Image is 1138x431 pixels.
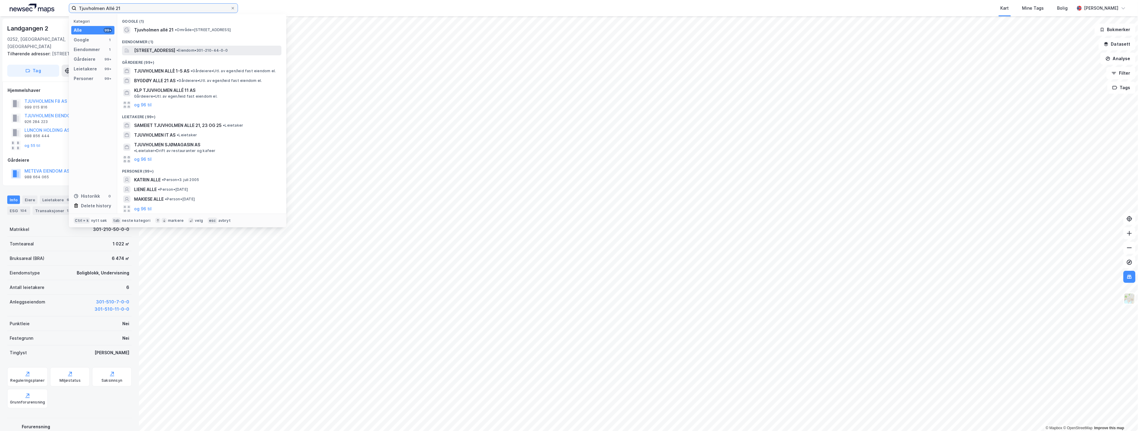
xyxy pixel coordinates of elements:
div: Nei [122,335,129,342]
div: velg [195,218,203,223]
span: Leietaker • Drift av restauranter og kafeer [134,148,215,153]
div: Tinglyst [10,349,27,356]
div: 99+ [104,66,112,71]
div: 99+ [104,28,112,33]
div: Nei [122,320,129,327]
span: • [134,148,136,153]
span: • [223,123,225,128]
div: Hjemmelshaver [8,87,131,94]
button: Filter [1107,67,1136,79]
div: Leietakere (99+) [117,110,286,121]
button: og 96 til [134,156,152,163]
button: og 96 til [134,101,152,109]
img: Z [1124,293,1135,304]
span: • [176,48,178,53]
div: 988 856 444 [24,134,50,138]
div: 0252, [GEOGRAPHIC_DATA], [GEOGRAPHIC_DATA] [7,36,85,50]
div: 104 [19,208,28,214]
span: TJUVHOLMEN ALLÈ 1-5 AS [134,67,189,75]
div: Leietakere [74,65,97,73]
a: Mapbox [1046,426,1062,430]
button: og 96 til [134,205,152,212]
div: [PERSON_NAME] [95,349,129,356]
span: Person • 3. juli 2005 [162,177,199,182]
span: • [158,187,160,192]
div: Personer (99+) [117,164,286,175]
span: • [165,197,167,201]
div: Reguleringsplaner [11,378,45,383]
span: SAMEIET TJUVHOLMEN ALLE 21, 23 OG 25 [134,122,222,129]
div: Forurensning [22,423,129,430]
span: Gårdeiere • Utl. av egen/leid fast eiendom el. [191,69,276,73]
div: Punktleie [10,320,30,327]
div: esc [208,218,217,224]
div: 6 [126,284,129,291]
span: LIENE ALLE [134,186,157,193]
span: Leietaker [177,133,197,138]
div: Gårdeiere (99+) [117,55,286,66]
button: Analyse [1101,53,1136,65]
div: ESG [7,206,30,215]
div: Personer [74,75,93,82]
div: Transaksjoner [33,206,76,215]
div: Google (1) [117,14,286,25]
div: 999 015 816 [24,105,47,110]
span: [STREET_ADDRESS] [134,47,175,54]
div: Eiendommer (1) [117,35,286,46]
div: 926 284 223 [24,119,48,124]
span: TJUVHOLMEN IT AS [134,131,175,139]
div: Ctrl + k [74,218,90,224]
div: Bolig [1057,5,1068,12]
div: tab [112,218,121,224]
div: Delete history [81,202,111,209]
span: • [177,133,178,137]
div: Kart [1001,5,1009,12]
a: OpenStreetMap [1063,426,1093,430]
div: Antall leietakere [10,284,44,291]
div: 301-210-50-0-0 [93,226,129,233]
div: Eiendomstype [10,269,40,277]
a: Improve this map [1095,426,1124,430]
div: 988 664 065 [24,175,49,180]
button: 301-510-7-0-0 [96,298,129,306]
span: KLP TJUVHOLMEN ALLÉ 11 AS [134,87,279,94]
span: Eiendom • 301-210-44-0-0 [176,48,228,53]
span: BYGDØY ALLE 21 AS [134,77,175,84]
div: 0 [107,194,112,199]
div: Gårdeiere [74,56,95,63]
div: 99+ [104,76,112,81]
div: Anleggseiendom [10,298,45,306]
button: Tags [1107,82,1136,94]
button: 301-510-11-0-0 [95,306,129,313]
div: Kontrollprogram for chat [1108,402,1138,431]
iframe: Chat Widget [1108,402,1138,431]
span: Person • [DATE] [158,187,188,192]
span: KATRIN ALLE [134,176,161,183]
div: neste kategori [122,218,150,223]
span: • [177,78,178,83]
div: Matrikkel [10,226,29,233]
div: Tomteareal [10,240,34,248]
div: 6 [65,197,71,203]
div: Info [7,196,20,204]
button: Tag [7,65,59,77]
div: [STREET_ADDRESS] [7,50,127,57]
span: Område • [STREET_ADDRESS] [175,28,231,32]
span: • [191,69,192,73]
span: Person • [DATE] [165,197,195,202]
div: Landgangen 2 [7,24,50,33]
button: Datasett [1099,38,1136,50]
div: Boligblokk, Undervisning [77,269,129,277]
div: Kategori [74,19,114,24]
div: Gårdeiere [8,157,131,164]
img: logo.a4113a55bc3d86da70a041830d287a7e.svg [10,4,54,13]
div: 99+ [104,57,112,62]
button: Bokmerker [1095,24,1136,36]
span: Gårdeiere • Utl. av egen/leid fast eiendom el. [177,78,262,83]
span: • [162,177,164,182]
span: MAKIESE ALLE [134,196,164,203]
div: Grunnforurensning [10,400,45,405]
div: Eiere [22,196,37,204]
div: 1 [107,47,112,52]
div: Bruksareal (BRA) [10,255,44,262]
